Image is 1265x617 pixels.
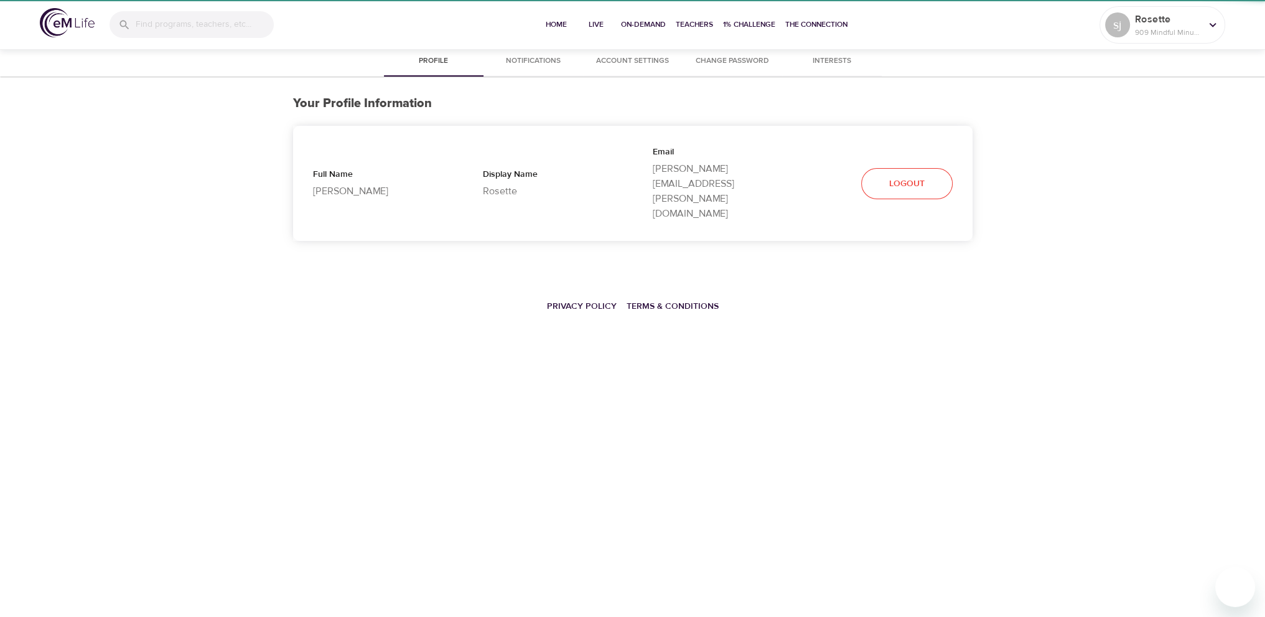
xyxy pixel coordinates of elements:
nav: breadcrumb [293,292,973,319]
span: Home [541,18,571,31]
span: Notifications [491,55,576,68]
p: Email [653,146,783,161]
p: Display Name [483,168,613,184]
iframe: Button to launch messaging window [1215,567,1255,607]
h3: Your Profile Information [293,97,973,111]
button: Logout [861,168,953,200]
a: Privacy Policy [547,301,617,312]
p: Rosette [1135,12,1201,27]
p: Rosette [483,184,613,199]
span: Change Password [690,55,775,68]
span: 1% Challenge [723,18,775,31]
img: logo [40,8,95,37]
p: [PERSON_NAME][EMAIL_ADDRESS][PERSON_NAME][DOMAIN_NAME] [653,161,783,221]
div: sj [1105,12,1130,37]
span: Teachers [676,18,713,31]
p: Full Name [313,168,443,184]
span: Live [581,18,611,31]
span: On-Demand [621,18,666,31]
span: Account Settings [590,55,675,68]
span: The Connection [785,18,847,31]
a: Terms & Conditions [627,301,719,312]
span: Logout [889,176,925,192]
p: [PERSON_NAME] [313,184,443,199]
p: 909 Mindful Minutes [1135,27,1201,38]
input: Find programs, teachers, etc... [136,11,274,38]
span: Profile [391,55,476,68]
span: Interests [790,55,874,68]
